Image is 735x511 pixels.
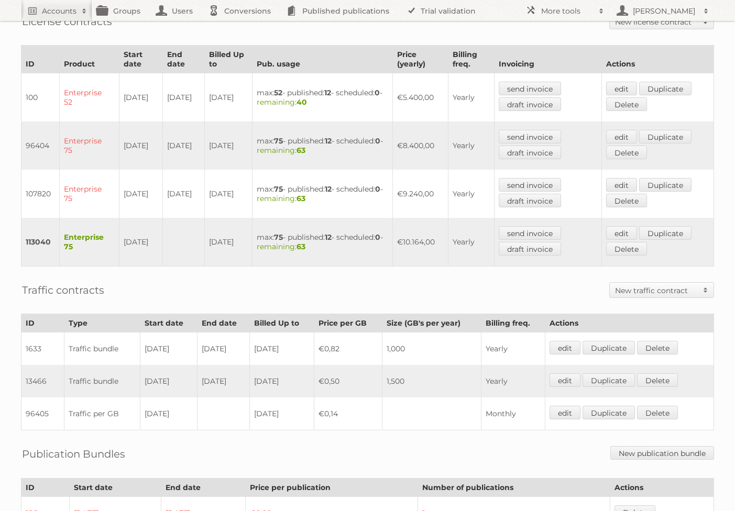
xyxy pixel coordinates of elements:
[382,332,481,365] td: 1,000
[21,73,60,122] td: 100
[21,479,70,497] th: ID
[325,184,332,194] strong: 12
[606,146,647,159] a: Delete
[119,121,163,170] td: [DATE]
[204,218,252,266] td: [DATE]
[481,332,545,365] td: Yearly
[448,73,494,122] td: Yearly
[64,397,140,430] td: Traffic per GB
[610,446,714,460] a: New publication bundle
[583,341,635,354] a: Duplicate
[140,314,197,332] th: Start date
[392,170,448,218] td: €9.240,00
[382,314,481,332] th: Size (GB's per year)
[606,242,647,256] a: Delete
[324,88,331,97] strong: 12
[392,218,448,266] td: €10.164,00
[297,97,307,107] strong: 40
[163,73,204,122] td: [DATE]
[550,341,580,354] a: edit
[297,146,305,155] strong: 63
[274,232,283,242] strong: 75
[499,226,561,240] a: send invoice
[499,178,561,192] a: send invoice
[163,46,204,73] th: End date
[610,479,714,497] th: Actions
[639,226,692,240] a: Duplicate
[610,14,714,29] a: New license contract
[375,232,380,242] strong: 0
[495,46,602,73] th: Invoicing
[698,283,714,297] span: Toggle
[60,218,119,266] td: Enterprise 75
[42,6,76,16] h2: Accounts
[119,170,163,218] td: [DATE]
[246,479,418,497] th: Price per publication
[21,121,60,170] td: 96404
[21,218,60,266] td: 113040
[60,73,119,122] td: Enterprise 52
[639,178,692,192] a: Duplicate
[499,194,561,207] a: draft invoice
[637,406,678,419] a: Delete
[140,332,197,365] td: [DATE]
[257,242,305,251] span: remaining:
[610,283,714,297] a: New traffic contract
[119,46,163,73] th: Start date
[448,121,494,170] td: Yearly
[21,314,64,332] th: ID
[163,170,204,218] td: [DATE]
[606,226,637,240] a: edit
[249,397,314,430] td: [DATE]
[448,218,494,266] td: Yearly
[392,121,448,170] td: €8.400,00
[252,170,392,218] td: max: - published: - scheduled: -
[197,365,249,397] td: [DATE]
[481,365,545,397] td: Yearly
[204,170,252,218] td: [DATE]
[606,178,637,192] a: edit
[252,73,392,122] td: max: - published: - scheduled: -
[630,6,698,16] h2: [PERSON_NAME]
[448,46,494,73] th: Billing freq.
[314,397,382,430] td: €0,14
[637,373,678,387] a: Delete
[545,314,714,332] th: Actions
[499,242,561,256] a: draft invoice
[21,46,60,73] th: ID
[197,314,249,332] th: End date
[297,242,305,251] strong: 63
[249,332,314,365] td: [DATE]
[375,88,380,97] strong: 0
[606,97,647,111] a: Delete
[499,130,561,143] a: send invoice
[21,332,64,365] td: 1633
[606,130,637,143] a: edit
[60,121,119,170] td: Enterprise 75
[119,218,163,266] td: [DATE]
[541,6,594,16] h2: More tools
[252,121,392,170] td: max: - published: - scheduled: -
[615,285,698,296] h2: New traffic contract
[615,17,698,27] h2: New license contract
[499,146,561,159] a: draft invoice
[22,14,112,29] h2: License contracts
[257,146,305,155] span: remaining:
[204,46,252,73] th: Billed Up to
[314,314,382,332] th: Price per GB
[375,184,380,194] strong: 0
[392,46,448,73] th: Price (yearly)
[499,82,561,95] a: send invoice
[550,373,580,387] a: edit
[204,73,252,122] td: [DATE]
[297,194,305,203] strong: 63
[252,218,392,266] td: max: - published: - scheduled: -
[481,397,545,430] td: Monthly
[325,232,332,242] strong: 12
[22,446,125,462] h2: Publication Bundles
[382,365,481,397] td: 1,500
[602,46,714,73] th: Actions
[64,332,140,365] td: Traffic bundle
[21,170,60,218] td: 107820
[639,82,692,95] a: Duplicate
